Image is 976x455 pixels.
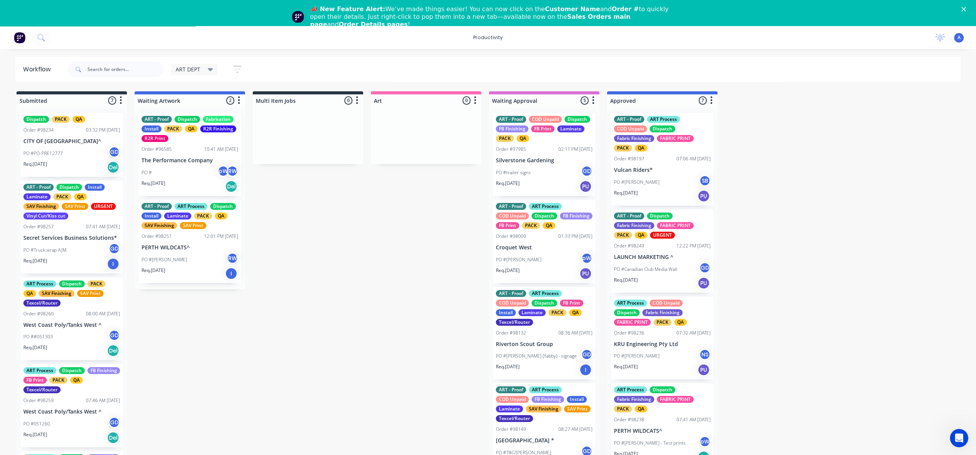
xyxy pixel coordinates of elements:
p: Req. [DATE] [142,180,165,187]
p: LAUNCH MARKETING ^ [614,254,711,260]
p: [GEOGRAPHIC_DATA] * [496,437,593,444]
div: QA [72,116,85,123]
div: Del [107,345,119,357]
div: ART - ProofDispatchFabricationInstallPACKQAR2R FinishingR2R PrintOrder #9658510:41 AM [DATE]The P... [138,113,241,196]
div: FABRIC PRINT [614,319,651,326]
div: Order #98009 [496,233,526,240]
div: QA [215,213,227,219]
div: Order #98238 [614,416,644,423]
div: Texcel/Router [496,319,533,326]
div: ART - ProofART ProcessCOD UnpaidDispatchFabric FinishingFABRIC PRINTPACKQAOrder #9819707:06 AM [D... [611,113,714,206]
div: URGENT [650,232,675,239]
div: DispatchPACKQAOrder #9823403:32 PM [DATE]CITY OF [GEOGRAPHIC_DATA]^PO #PO-PRE12777GDReq.[DATE]Del [20,113,123,177]
div: PACK [548,309,566,316]
div: GD [699,262,711,274]
b: 📣 New Feature Alert: [310,5,385,13]
div: Dispatch [614,309,640,316]
div: ART - Proof [496,203,526,210]
div: PACK [87,280,105,287]
span: A [958,34,961,41]
div: Fabrication [203,116,234,123]
div: 02:11 PM [DATE] [558,146,593,153]
p: West Coast Poly/Tanks West ^ [23,322,120,328]
div: COD Unpaid [496,213,529,219]
div: Close [961,7,969,12]
div: Laminate [164,213,191,219]
div: PACK [53,193,71,200]
div: Order #97985 [496,146,526,153]
div: Laminate [557,125,584,132]
div: Order #98260 [23,310,54,317]
p: West Coast Poly/Tanks West ^ [23,409,120,415]
div: ART Process [614,386,647,393]
div: COD Unpaid [529,116,562,123]
div: PACK [614,145,632,152]
div: GD [109,146,120,158]
div: SAV Print [77,290,104,297]
div: Del [107,161,119,173]
div: Del [225,180,237,193]
div: PACK [49,377,67,384]
div: ART Process [174,203,207,210]
div: 07:46 AM [DATE] [86,397,120,404]
div: Dispatch [650,125,675,132]
div: QA [635,406,647,412]
div: ART Process [529,386,562,393]
div: RW [227,252,238,264]
img: Factory [14,32,25,43]
div: FB Print [496,222,519,229]
div: 08:27 AM [DATE] [558,426,593,433]
div: RW [227,165,238,177]
b: Sales Orders main page [310,13,630,28]
div: Dispatch [174,116,200,123]
p: PO ##051303 [23,333,53,340]
div: ART - Proof [142,116,172,123]
p: Req. [DATE] [614,190,638,196]
div: ART Process [614,300,647,307]
div: ART - Proof [614,213,644,219]
p: The Performance Company [142,157,238,164]
div: QA [543,222,555,229]
div: ART - Proof [496,386,526,393]
div: ART ProcessDispatchFB FinishingFB PrintPACKQATexcel/RouterOrder #9825907:46 AM [DATE]West Coast P... [20,364,123,447]
p: Req. [DATE] [496,363,520,370]
div: 10:41 AM [DATE] [204,146,238,153]
div: 12:01 PM [DATE] [204,233,238,240]
div: PU [579,267,592,280]
div: pW [699,436,711,447]
div: ART Process [529,203,562,210]
div: Texcel/Router [496,415,533,422]
div: URGENT [91,203,116,210]
div: SAV Finishing [23,203,59,210]
div: Dispatch [650,386,675,393]
div: SAV Finishing [142,222,177,229]
div: QA [185,125,198,132]
p: Req. [DATE] [23,431,47,438]
div: ART Process [23,367,56,374]
div: Order #98257 [23,223,54,230]
div: ART Process [529,290,562,297]
div: Install [496,309,516,316]
p: PO #051260. [23,420,51,427]
div: Dispatch [565,116,590,123]
p: Req. [DATE] [614,363,638,370]
p: PO #Truck wrap AJM [23,247,66,254]
div: Install [142,213,161,219]
div: Fabric Finishing [614,135,654,142]
div: QA [569,309,582,316]
p: Silverstone Gardening [496,157,593,164]
div: GD [109,330,120,341]
div: FB Print [560,300,583,307]
div: Order #98149 [496,426,526,433]
div: ART - Proof [496,116,526,123]
b: Customer Name [545,5,600,13]
div: R2R Finishing [200,125,236,132]
div: ART - ProofART ProcessDispatchInstallLaminatePACKQASAV FinishingSAV PrintOrder #9825112:01 PM [DA... [138,200,241,283]
div: Order #98234 [23,127,54,134]
div: PACK [614,406,632,412]
div: SAV Print [564,406,591,412]
div: PU [579,180,592,193]
div: COD Unpaid [650,300,683,307]
div: PACK [194,213,212,219]
p: Croquet West [496,244,593,251]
